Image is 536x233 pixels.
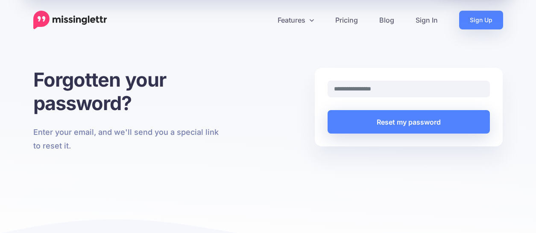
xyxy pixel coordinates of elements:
[369,11,405,29] a: Blog
[33,68,222,115] h1: Forgotten your password?
[459,11,503,29] a: Sign Up
[267,11,325,29] a: Features
[325,11,369,29] a: Pricing
[33,125,222,153] p: Enter your email, and we'll send you a special link to reset it.
[405,11,448,29] a: Sign In
[328,110,490,134] button: Reset my password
